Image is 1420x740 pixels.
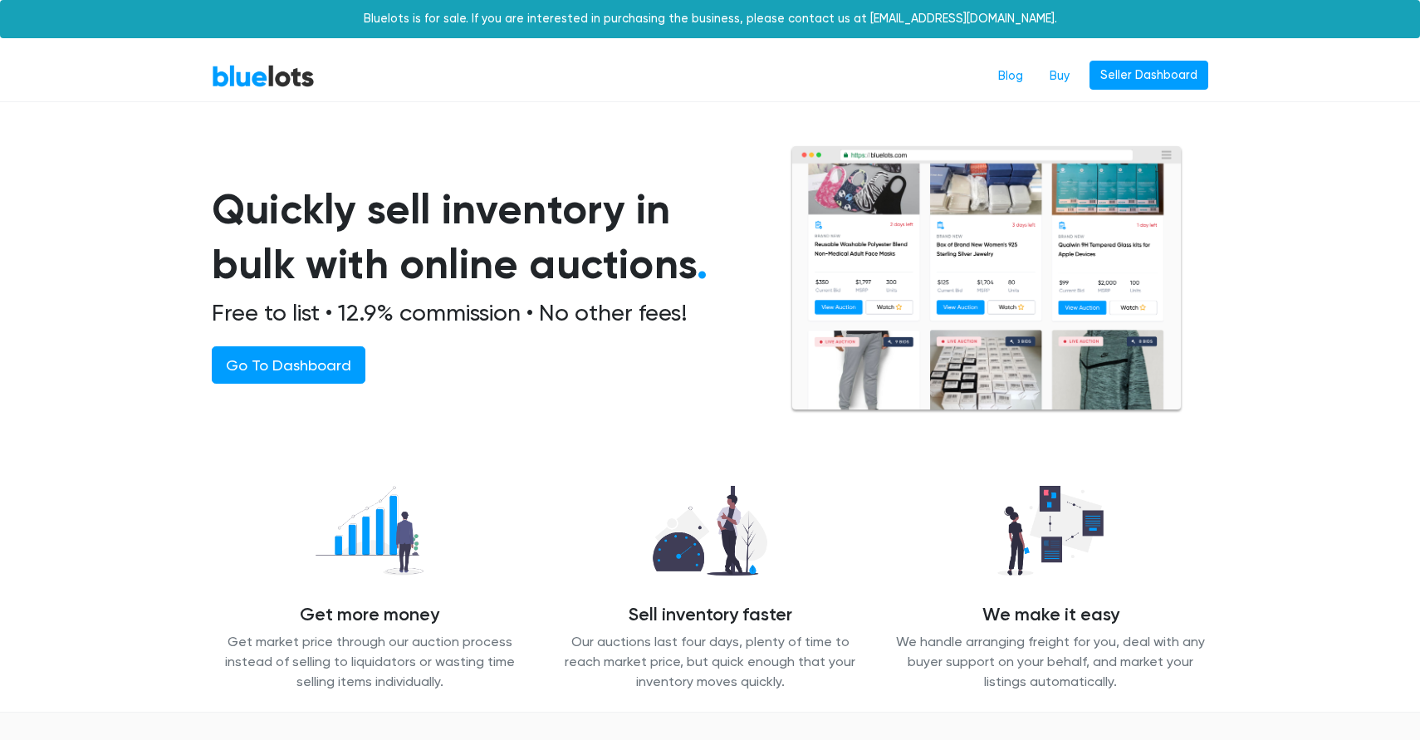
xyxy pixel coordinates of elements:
p: Get market price through our auction process instead of selling to liquidators or wasting time se... [212,632,527,692]
h2: Free to list • 12.9% commission • No other fees! [212,299,750,327]
a: Go To Dashboard [212,346,365,384]
p: Our auctions last four days, plenty of time to reach market price, but quick enough that your inv... [552,632,868,692]
img: sell_faster-bd2504629311caa3513348c509a54ef7601065d855a39eafb26c6393f8aa8a46.png [639,477,781,585]
img: recover_more-49f15717009a7689fa30a53869d6e2571c06f7df1acb54a68b0676dd95821868.png [301,477,438,585]
a: BlueLots [212,64,315,88]
span: . [697,239,708,289]
h4: Get more money [212,605,527,626]
h1: Quickly sell inventory in bulk with online auctions [212,182,750,292]
h4: Sell inventory faster [552,605,868,626]
a: Blog [985,61,1036,92]
h4: We make it easy [893,605,1208,626]
a: Buy [1036,61,1083,92]
img: we_manage-77d26b14627abc54d025a00e9d5ddefd645ea4957b3cc0d2b85b0966dac19dae.png [984,477,1117,585]
p: We handle arranging freight for you, deal with any buyer support on your behalf, and market your ... [893,632,1208,692]
a: Seller Dashboard [1089,61,1208,91]
img: browserlots-effe8949e13f0ae0d7b59c7c387d2f9fb811154c3999f57e71a08a1b8b46c466.png [790,145,1183,414]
